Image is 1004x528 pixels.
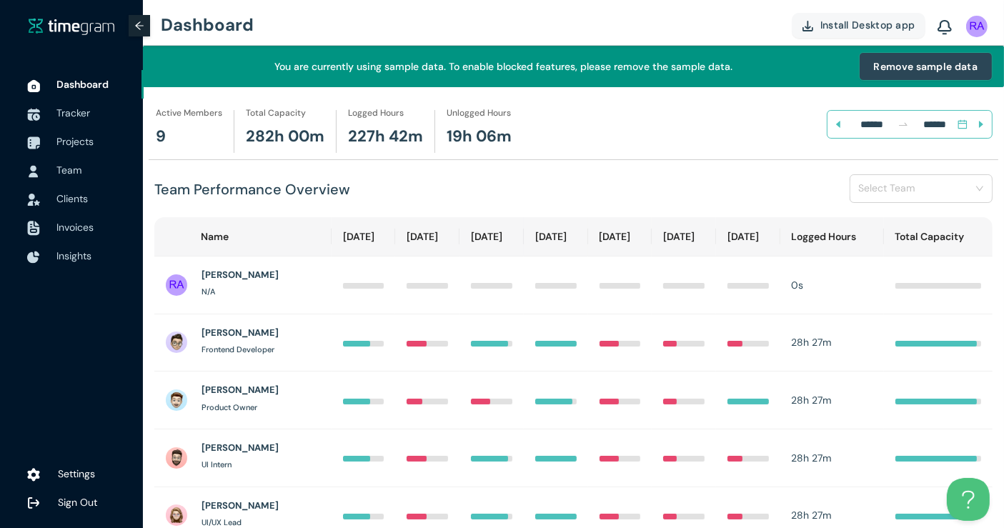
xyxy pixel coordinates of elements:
[58,467,95,480] span: Settings
[395,217,459,256] th: [DATE]
[792,392,873,408] div: 28h 27m
[134,21,144,31] span: arrow-left
[27,251,40,264] img: InsightsIcon
[792,450,873,466] div: 28h 27m
[56,78,109,91] span: Dashboard
[202,268,279,282] h1: [PERSON_NAME]
[792,334,873,350] div: 28h 27m
[792,277,873,293] div: 0s
[938,20,952,36] img: BellIcon
[27,194,40,206] img: InvoiceIcon
[884,217,993,256] th: Total Capacity
[56,164,81,176] span: Team
[27,136,40,149] img: ProjectIcon
[246,124,324,149] h1: 282h 00m
[792,507,873,523] div: 28h 27m
[154,59,853,74] h1: You are currently using sample data. To enable blocked features, please remove the sample data.
[154,179,350,201] h1: Team Performance Overview
[56,192,88,205] span: Clients
[202,441,279,455] h1: [PERSON_NAME]
[56,106,90,119] span: Tracker
[156,106,222,120] h1: Active Members
[56,221,94,234] span: Invoices
[29,18,114,35] img: timegram
[202,402,257,414] h1: Product Owner
[202,383,279,397] h1: [PERSON_NAME]
[348,106,404,120] h1: Logged Hours
[56,249,91,262] span: Insights
[792,13,925,38] button: Install Desktop app
[202,499,279,513] h1: [PERSON_NAME]
[27,108,40,121] img: TimeTrackerIcon
[166,274,187,296] img: UserIcon
[802,21,813,31] img: DownloadApp
[56,135,94,148] span: Projects
[166,389,187,411] img: UserIcon
[859,52,993,81] button: Remove sample data
[156,124,166,149] h1: 9
[202,344,274,356] h1: Frontend Developer
[202,286,215,298] h1: N/A
[947,478,990,521] iframe: Toggle Customer Support
[966,16,988,37] img: UserIcon
[332,217,396,256] th: [DATE]
[58,496,97,509] span: Sign Out
[166,447,187,469] img: UserIcon
[588,217,652,256] th: [DATE]
[447,124,512,149] h1: 19h 06m
[716,217,780,256] th: [DATE]
[166,504,187,526] img: UserIcon
[27,79,40,92] img: DashboardIcon
[27,165,40,178] img: UserIcon
[652,217,716,256] th: [DATE]
[976,119,986,129] span: caret-right
[524,217,588,256] th: [DATE]
[447,106,511,120] h1: Unlogged Hours
[154,217,332,256] th: Name
[459,217,524,256] th: [DATE]
[246,106,306,120] h1: Total Capacity
[874,59,978,74] span: Remove sample data
[166,332,187,353] img: UserIcon
[29,17,114,35] a: timegram
[348,124,423,149] h1: 227h 42m
[820,17,915,33] span: Install Desktop app
[898,119,909,130] span: swap-right
[161,4,254,46] h1: Dashboard
[898,119,909,130] span: to
[780,217,884,256] th: Logged Hours
[833,119,843,129] span: caret-left
[202,326,279,340] h1: [PERSON_NAME]
[27,497,40,509] img: logOut.ca60ddd252d7bab9102ea2608abe0238.svg
[27,468,40,482] img: settings.78e04af822cf15d41b38c81147b09f22.svg
[202,459,232,471] h1: UI Intern
[27,221,40,236] img: InvoiceIcon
